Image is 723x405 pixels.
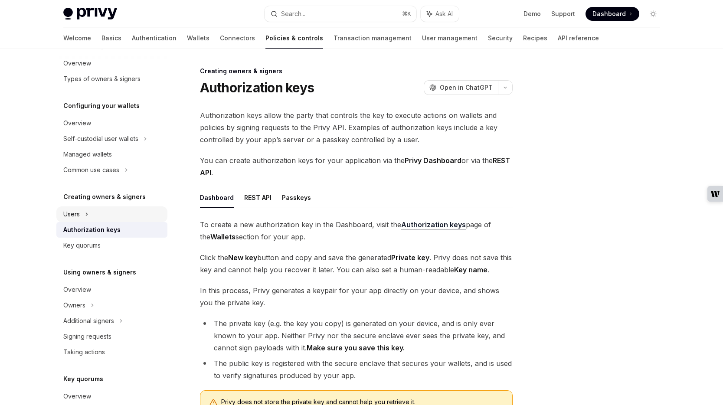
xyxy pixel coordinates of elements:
button: Open in ChatGPT [424,80,498,95]
span: In this process, Privy generates a keypair for your app directly on your device, and shows you th... [200,284,513,309]
span: Authorization keys allow the party that controls the key to execute actions on wallets and polici... [200,109,513,146]
strong: Privy Dashboard [405,156,461,165]
a: Welcome [63,28,91,49]
strong: Authorization keys [401,220,466,229]
a: Signing requests [56,329,167,344]
div: Creating owners & signers [200,67,513,75]
a: Types of owners & signers [56,71,167,87]
h1: Authorization keys [200,80,314,95]
strong: Wallets [210,232,236,241]
a: Taking actions [56,344,167,360]
span: ⌘ K [402,10,411,17]
div: Taking actions [63,347,105,357]
div: Authorization keys [63,225,121,235]
a: Dashboard [586,7,639,21]
div: Common use cases [63,165,119,175]
a: Wallets [187,28,209,49]
button: Ask AI [421,6,459,22]
span: To create a new authorization key in the Dashboard, visit the page of the section for your app. [200,219,513,243]
div: Signing requests [63,331,111,342]
h5: Creating owners & signers [63,192,146,202]
span: Click the button and copy and save the generated . Privy does not save this key and cannot help y... [200,251,513,276]
li: The public key is registered with the secure enclave that secures your wallets, and is used to ve... [200,357,513,382]
strong: Key name [454,265,487,274]
strong: Private key [391,253,429,262]
div: Overview [63,391,91,402]
button: Dashboard [200,187,234,208]
a: Overview [56,56,167,71]
a: Authorization keys [56,222,167,238]
a: Overview [56,115,167,131]
h5: Configuring your wallets [63,101,140,111]
div: Types of owners & signers [63,74,141,84]
div: Overview [63,58,91,69]
button: Search...⌘K [265,6,416,22]
div: Additional signers [63,316,114,326]
button: Passkeys [282,187,311,208]
a: Basics [101,28,121,49]
a: User management [422,28,478,49]
a: Overview [56,389,167,404]
a: Managed wallets [56,147,167,162]
li: The private key (e.g. the key you copy) is generated on your device, and is only ever known to yo... [200,317,513,354]
a: Key quorums [56,238,167,253]
span: You can create authorization keys for your application via the or via the . [200,154,513,179]
a: Authorization keys [401,220,466,229]
div: Users [63,209,80,219]
div: Self-custodial user wallets [63,134,138,144]
strong: Make sure you save this key. [307,343,405,352]
span: Open in ChatGPT [440,83,493,92]
h5: Using owners & signers [63,267,136,278]
a: Recipes [523,28,547,49]
span: Ask AI [435,10,453,18]
a: Policies & controls [265,28,323,49]
span: Dashboard [592,10,626,18]
img: light logo [63,8,117,20]
a: Transaction management [334,28,412,49]
a: Security [488,28,513,49]
strong: New key [228,253,257,262]
div: Key quorums [63,240,101,251]
a: Authentication [132,28,177,49]
div: Search... [281,9,305,19]
a: Demo [523,10,541,18]
button: REST API [244,187,272,208]
button: Toggle dark mode [646,7,660,21]
div: Managed wallets [63,149,112,160]
h5: Key quorums [63,374,103,384]
a: Connectors [220,28,255,49]
div: Owners [63,300,85,310]
a: Overview [56,282,167,297]
a: API reference [558,28,599,49]
div: Overview [63,118,91,128]
div: Overview [63,284,91,295]
a: Support [551,10,575,18]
